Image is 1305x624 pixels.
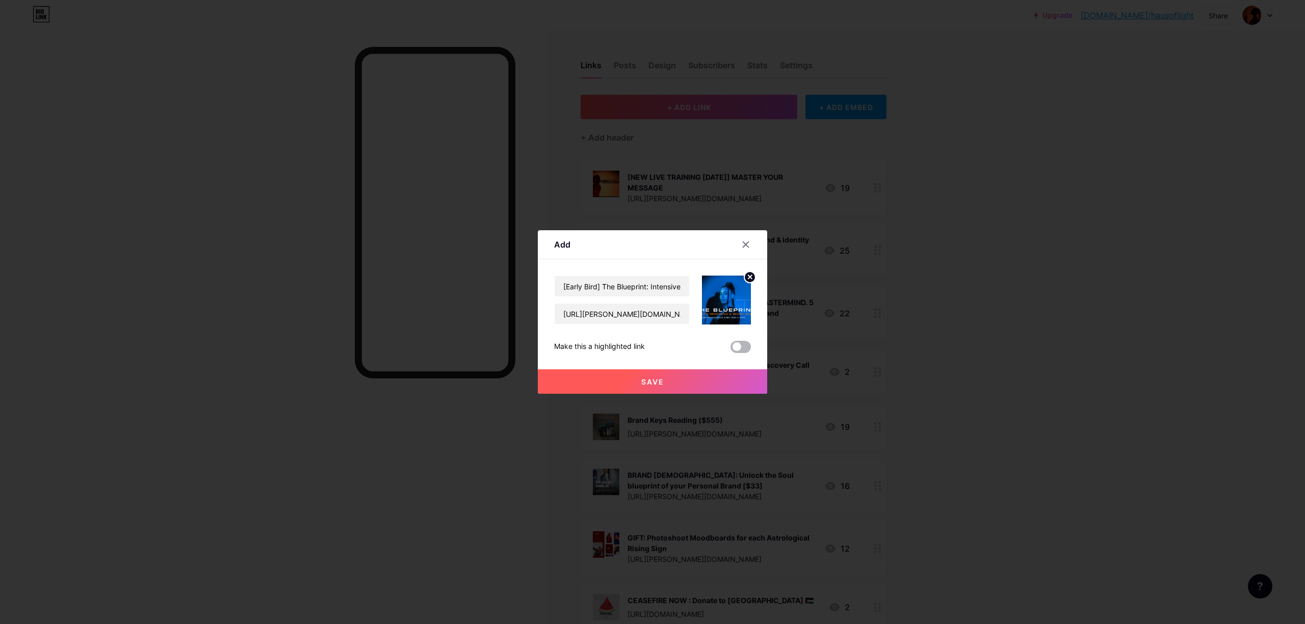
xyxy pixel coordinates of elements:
[702,276,751,324] img: link_thumbnail
[554,341,645,353] div: Make this a highlighted link
[555,276,689,296] input: Title
[554,238,570,251] div: Add
[538,369,767,394] button: Save
[555,304,689,324] input: URL
[641,377,664,386] span: Save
